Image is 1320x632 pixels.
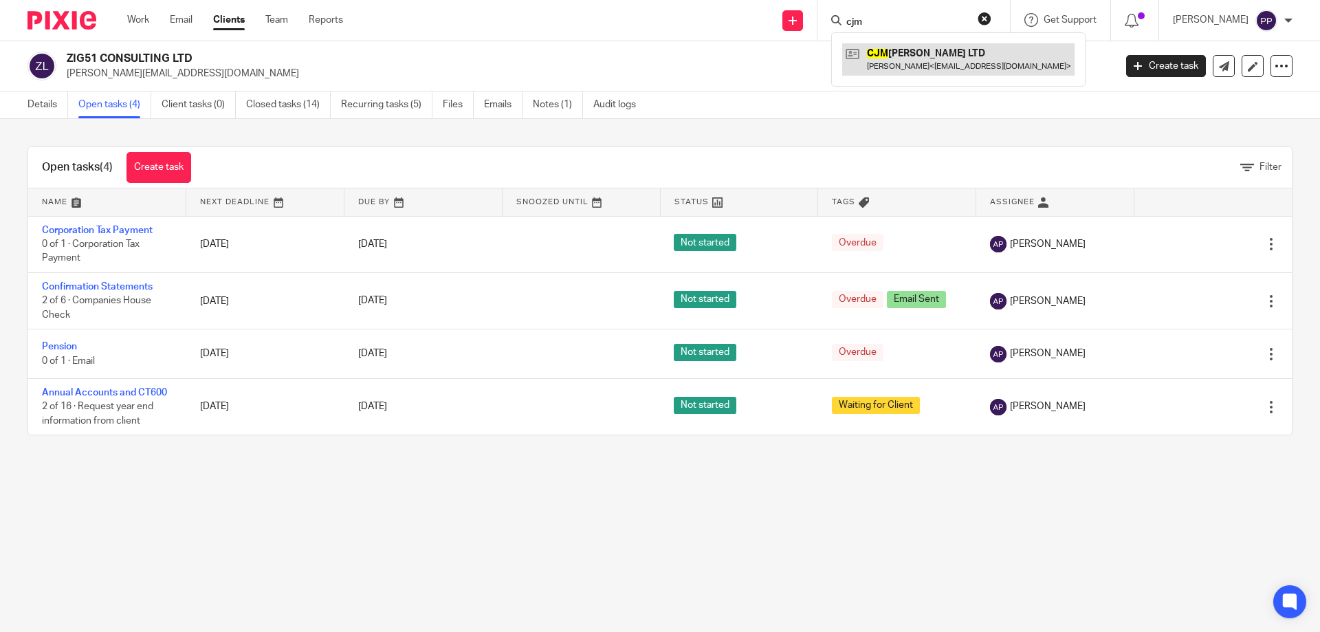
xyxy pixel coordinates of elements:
span: Filter [1259,162,1281,172]
img: svg%3E [990,399,1006,415]
span: [PERSON_NAME] [1010,237,1086,251]
span: 0 of 1 · Email [42,356,95,366]
span: [DATE] [358,296,387,306]
span: [DATE] [358,402,387,412]
p: [PERSON_NAME] [1173,13,1248,27]
td: [DATE] [186,329,344,378]
span: Not started [674,234,736,251]
h2: ZIG51 CONSULTING LTD [67,52,898,66]
a: Files [443,91,474,118]
a: Recurring tasks (5) [341,91,432,118]
span: Tags [832,198,855,206]
a: Corporation Tax Payment [42,226,153,235]
a: Client tasks (0) [162,91,236,118]
span: Snoozed Until [516,198,588,206]
span: 0 of 1 · Corporation Tax Payment [42,239,140,263]
a: Work [127,13,149,27]
span: Overdue [832,234,883,251]
img: svg%3E [990,293,1006,309]
a: Details [27,91,68,118]
img: svg%3E [990,236,1006,252]
a: Email [170,13,192,27]
a: Reports [309,13,343,27]
a: Clients [213,13,245,27]
a: Confirmation Statements [42,282,153,292]
a: Team [265,13,288,27]
img: svg%3E [990,346,1006,362]
a: Open tasks (4) [78,91,151,118]
a: Annual Accounts and CT600 [42,388,167,397]
input: Search [845,17,969,29]
a: Closed tasks (14) [246,91,331,118]
img: Pixie [27,11,96,30]
a: Create task [1126,55,1206,77]
span: [PERSON_NAME] [1010,400,1086,413]
span: [DATE] [358,349,387,359]
span: 2 of 16 · Request year end information from client [42,402,153,426]
span: Not started [674,344,736,361]
button: Clear [978,12,991,25]
a: Emails [484,91,522,118]
span: Status [674,198,709,206]
span: (4) [100,162,113,173]
img: svg%3E [27,52,56,80]
a: Pension [42,342,77,351]
h1: Open tasks [42,160,113,175]
span: Overdue [832,291,883,308]
a: Create task [126,152,191,183]
span: Waiting for Client [832,397,920,414]
span: [PERSON_NAME] [1010,347,1086,360]
p: [PERSON_NAME][EMAIL_ADDRESS][DOMAIN_NAME] [67,67,1105,80]
a: Audit logs [593,91,646,118]
span: [PERSON_NAME] [1010,294,1086,308]
span: Email Sent [887,291,946,308]
span: Get Support [1044,15,1097,25]
td: [DATE] [186,216,344,272]
td: [DATE] [186,378,344,435]
span: 2 of 6 · Companies House Check [42,296,151,320]
span: Not started [674,397,736,414]
img: svg%3E [1255,10,1277,32]
span: [DATE] [358,239,387,249]
td: [DATE] [186,272,344,329]
span: Overdue [832,344,883,361]
a: Notes (1) [533,91,583,118]
span: Not started [674,291,736,308]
